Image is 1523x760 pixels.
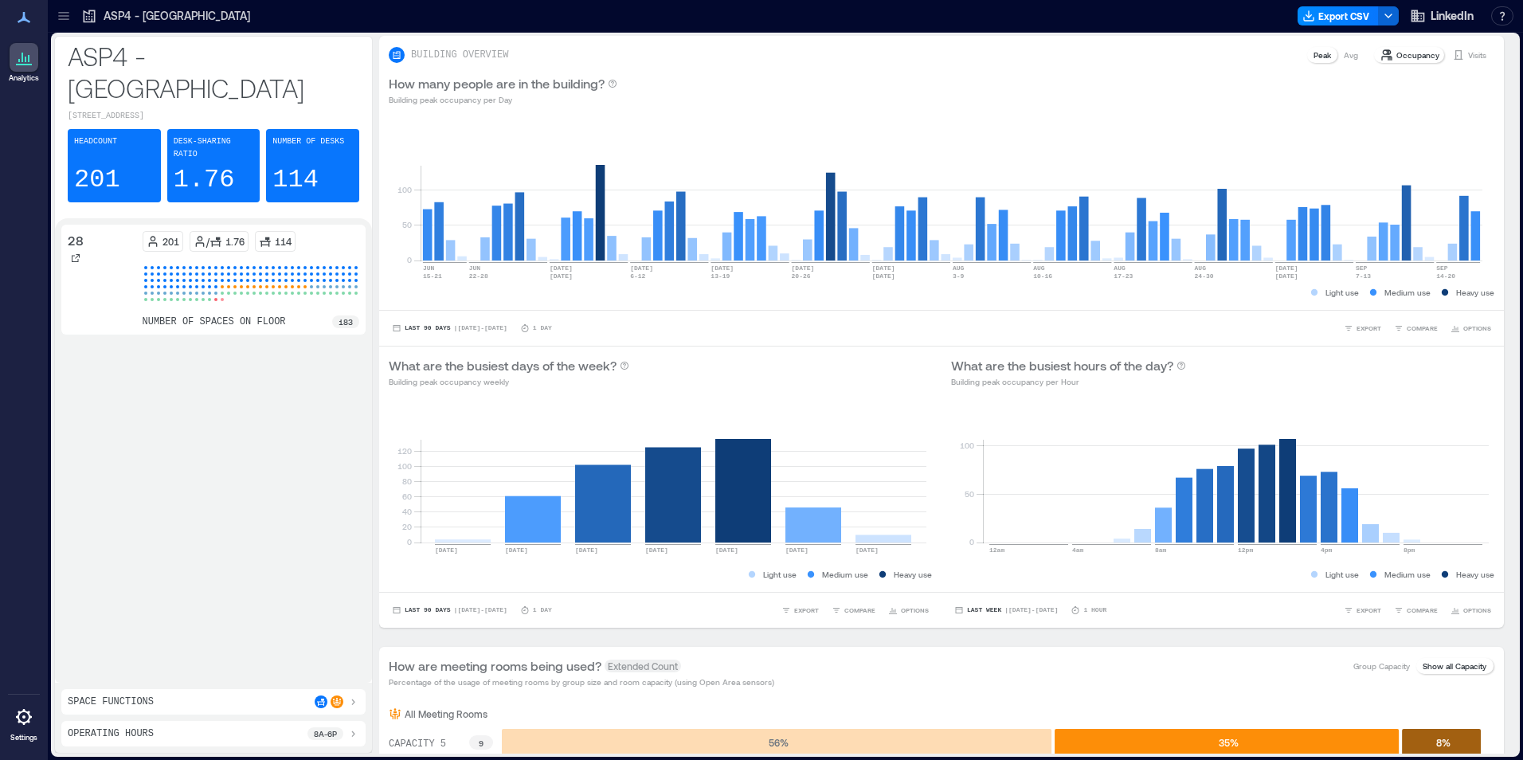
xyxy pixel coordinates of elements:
tspan: 50 [965,489,974,499]
button: COMPARE [1391,602,1441,618]
text: [DATE] [550,272,573,280]
text: AUG [1033,264,1045,272]
button: EXPORT [778,602,822,618]
text: [DATE] [872,264,895,272]
text: 56 % [769,737,789,748]
text: 22-28 [469,272,488,280]
tspan: 80 [402,476,412,486]
text: 4pm [1321,546,1333,554]
text: 8pm [1404,546,1415,554]
button: OPTIONS [1447,320,1494,336]
text: 15-21 [423,272,442,280]
text: [DATE] [1275,264,1298,272]
p: Heavy use [894,568,932,581]
button: Last 90 Days |[DATE]-[DATE] [389,320,511,336]
button: EXPORT [1341,320,1384,336]
p: Building peak occupancy per Day [389,93,617,106]
p: Building peak occupancy per Hour [951,375,1186,388]
text: CAPACITY 5 [389,738,446,750]
text: 3-9 [953,272,965,280]
p: Medium use [822,568,868,581]
span: OPTIONS [1463,323,1491,333]
text: JUN [469,264,481,272]
p: Show all Capacity [1423,660,1486,672]
text: [DATE] [785,546,808,554]
a: Analytics [4,38,44,88]
p: How are meeting rooms being used? [389,656,601,676]
text: AUG [953,264,965,272]
p: Avg [1344,49,1358,61]
span: OPTIONS [1463,605,1491,615]
tspan: 100 [397,461,412,471]
tspan: 100 [397,185,412,194]
p: ASP4 - [GEOGRAPHIC_DATA] [104,8,250,24]
button: Last Week |[DATE]-[DATE] [951,602,1061,618]
span: LinkedIn [1431,8,1474,24]
span: EXPORT [1357,323,1381,333]
text: [DATE] [711,264,734,272]
p: number of spaces on floor [143,315,286,328]
text: 12am [989,546,1004,554]
span: EXPORT [794,605,819,615]
button: Export CSV [1298,6,1379,25]
text: [DATE] [715,546,738,554]
text: 8am [1155,546,1167,554]
p: 114 [272,164,319,196]
p: Light use [763,568,797,581]
p: 114 [275,235,292,248]
text: [DATE] [645,546,668,554]
span: COMPARE [1407,323,1438,333]
p: Group Capacity [1353,660,1410,672]
tspan: 60 [402,492,412,501]
text: 10-16 [1033,272,1052,280]
text: [DATE] [630,264,653,272]
text: 13-19 [711,272,730,280]
p: Visits [1468,49,1486,61]
p: Analytics [9,73,39,83]
text: [DATE] [1275,272,1298,280]
p: Light use [1325,568,1359,581]
text: 35 % [1219,737,1239,748]
tspan: 20 [402,522,412,531]
span: Extended Count [605,660,681,672]
a: Settings [5,698,43,747]
p: ASP4 - [GEOGRAPHIC_DATA] [68,40,359,104]
p: 183 [339,315,353,328]
button: OPTIONS [885,602,932,618]
button: EXPORT [1341,602,1384,618]
text: [DATE] [872,272,895,280]
p: Desk-sharing ratio [174,135,254,161]
p: 1 Hour [1083,605,1106,615]
text: 4am [1072,546,1084,554]
p: 1.76 [174,164,235,196]
button: Last 90 Days |[DATE]-[DATE] [389,602,511,618]
p: Peak [1314,49,1331,61]
tspan: 0 [407,537,412,546]
text: 14-20 [1436,272,1455,280]
p: 201 [74,164,120,196]
p: Headcount [74,135,117,148]
p: Medium use [1384,568,1431,581]
p: 201 [162,235,179,248]
button: COMPARE [828,602,879,618]
text: 6-12 [630,272,645,280]
span: COMPARE [844,605,875,615]
p: Percentage of the usage of meeting rooms by group size and room capacity (using Open Area sensors) [389,676,774,688]
text: [DATE] [435,546,458,554]
p: Number of Desks [272,135,344,148]
button: OPTIONS [1447,602,1494,618]
p: Building peak occupancy weekly [389,375,629,388]
span: COMPARE [1407,605,1438,615]
text: AUG [1195,264,1207,272]
p: Occupancy [1396,49,1439,61]
p: Settings [10,733,37,742]
button: LinkedIn [1405,3,1478,29]
text: [DATE] [855,546,879,554]
p: Medium use [1384,286,1431,299]
p: 1.76 [225,235,245,248]
tspan: 0 [969,537,974,546]
tspan: 120 [397,446,412,456]
text: 17-23 [1114,272,1133,280]
p: What are the busiest days of the week? [389,356,617,375]
tspan: 50 [402,220,412,229]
